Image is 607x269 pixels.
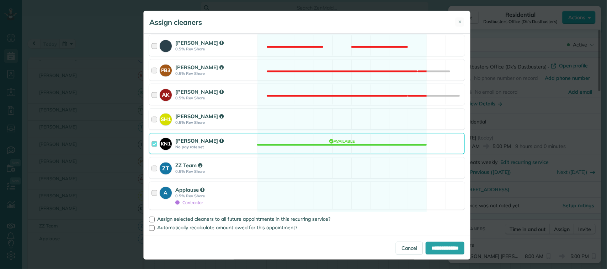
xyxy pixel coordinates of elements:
strong: 0.5% Rev Share [175,193,255,198]
strong: 0.5% Rev Share [175,71,255,76]
strong: A [160,187,172,197]
h5: Assign cleaners [149,17,202,27]
strong: [PERSON_NAME] [175,113,224,120]
a: Cancel [396,242,423,254]
span: Contractor [175,200,203,205]
span: ✕ [458,18,462,25]
strong: [PERSON_NAME] [175,39,224,46]
strong: ZZ Team [175,162,202,169]
strong: 0.5% Rev Share [175,95,255,100]
strong: KN1 [160,138,172,148]
strong: PB3 [160,65,172,74]
strong: 0.5% Rev Share [175,169,255,174]
strong: [PERSON_NAME] [175,88,224,95]
strong: SH1 [160,114,172,123]
strong: Applause [175,186,204,193]
strong: 0.5% Rev Share [175,120,255,125]
strong: ZT [160,163,172,172]
strong: 0.5% Rev Share [175,46,255,51]
strong: No pay rate set [175,144,255,149]
strong: [PERSON_NAME] [175,64,224,71]
span: Automatically recalculate amount owed for this appointment? [157,225,297,231]
strong: [PERSON_NAME] [175,137,224,144]
span: Assign selected cleaners to all future appointments in this recurring service? [157,216,330,223]
strong: AK [160,89,172,99]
